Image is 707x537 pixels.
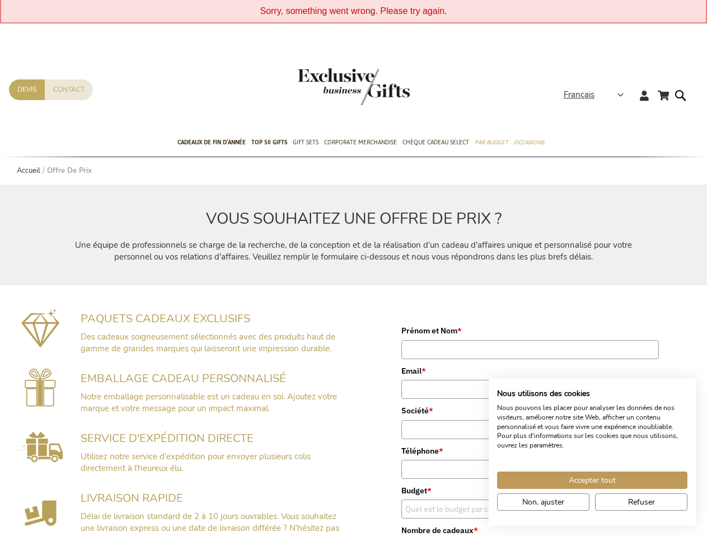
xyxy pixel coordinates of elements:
[514,129,544,157] a: Occasions
[497,389,687,399] h2: Nous utilisons des cookies
[298,68,410,105] img: Exclusive Business gifts logo
[522,496,564,508] span: Non, ajuster
[17,454,63,465] a: Direct Shipping Service
[21,308,60,347] img: Exclusieve geschenkpakketten mét impact
[475,136,508,148] span: Par budget
[17,166,40,176] a: Accueil
[497,403,687,450] p: Nous pouvons les placer pour analyser les données de nos visiteurs, améliorer notre site Web, aff...
[514,136,544,148] span: Occasions
[298,68,354,105] a: store logo
[71,210,636,228] h2: VOUS SOUHAITEZ UNE OFFRE DE PRIX ?
[81,311,250,326] span: PAQUETS CADEAUX EXCLUSIFS
[324,136,397,148] span: Corporate Merchandise
[401,365,659,377] label: Email
[628,496,655,508] span: Refuser
[17,432,63,463] img: Rechtstreekse Verzendservice
[81,431,254,446] span: SERVICE D'EXPÉDITION DIRECTE
[81,331,335,354] span: Des cadeaux soigneusement sélectionnés avec des produits haut de gamme de grandes marques qui lai...
[401,404,659,417] label: Société
[401,524,659,536] label: Nombre de cadeaux
[177,129,246,157] a: Cadeaux de fin d’année
[293,129,319,157] a: Gift Sets
[401,500,659,519] input: Quel est le budget par cadeau ( à peu près) ?
[81,491,183,506] span: LIVRAISON RAPIDE
[251,129,287,157] a: TOP 50 Gifts
[595,493,687,511] button: Refuser tous les cookies
[293,136,319,148] span: Gift Sets
[177,136,246,148] span: Cadeaux de fin d’année
[324,129,397,157] a: Corporate Merchandise
[260,6,447,16] span: Sorry, something went wrong. Please try again.
[81,391,337,414] span: Notre emballage personnalisable est un cadeau en soi. Ajoutez votre marque et votre message pour ...
[9,79,45,100] a: Devis
[475,129,508,157] a: Par budget
[569,474,616,486] span: Accepter tout
[71,239,636,263] p: Une équipe de professionnels se charge de la recherche, de la conception et de la réalisation d'u...
[497,472,687,489] button: Accepter tous les cookies
[401,445,659,457] label: Téléphone
[251,136,287,148] span: TOP 50 Gifts
[81,371,286,386] span: EMBALLAGE CADEAU PERSONNALISÉ
[402,129,469,157] a: Chèque Cadeau Select
[401,484,659,497] label: Budget
[497,493,589,511] button: Ajustez les préférences de cookie
[81,451,311,474] span: Utilisez notre service d'expédition pour envoyer plusieurs colis directement à l'heureux élu.
[25,368,56,407] img: Gepersonaliseerde cadeauverpakking voorzien van uw branding
[402,136,469,148] span: Chèque Cadeau Select
[47,166,92,176] strong: Offre De Prix
[45,79,93,100] a: Contact
[564,88,594,101] span: Français
[401,324,659,337] label: Prénom et Nom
